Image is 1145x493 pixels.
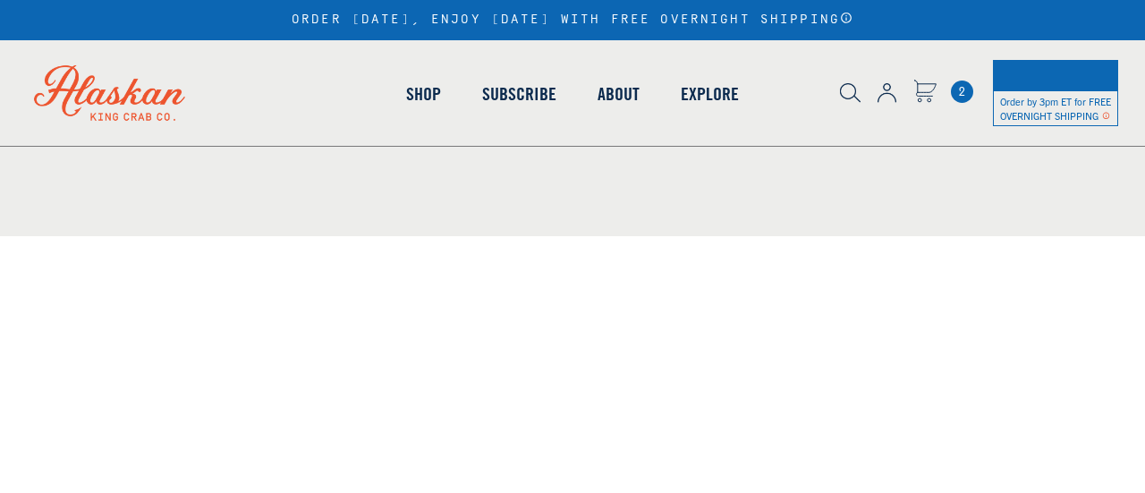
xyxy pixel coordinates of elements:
a: Explore [660,43,759,145]
span: 2 [951,81,973,103]
a: Cart [951,81,973,103]
a: Announcement Bar Modal [840,12,853,29]
img: account [878,83,896,103]
span: Order by 3pm ET for FREE OVERNIGHT SHIPPING [1000,95,1111,122]
span: Shipping Notice Icon [1102,109,1110,122]
a: Subscribe [462,43,577,145]
div: ORDER [DATE], ENJOY [DATE] WITH FREE OVERNIGHT SHIPPING [292,12,853,29]
a: Shop [386,43,462,145]
a: About [577,43,660,145]
a: Cart [913,80,937,106]
img: Alaskan King Crab Co. logo [9,40,210,146]
img: search [840,83,861,103]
